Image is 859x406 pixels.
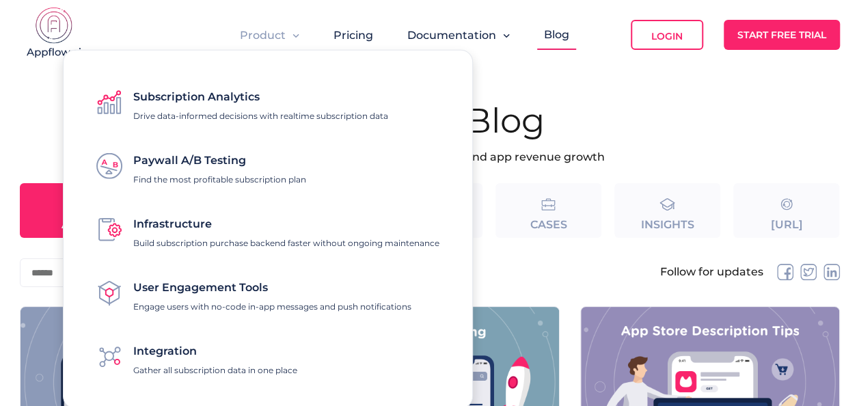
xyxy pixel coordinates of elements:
[133,90,260,103] span: Subscription Analytics
[133,154,246,167] span: Paywall A/B Testing
[133,238,439,248] p: Build subscription purchase backend faster without ongoing maintenance
[407,29,510,42] button: Documentation
[96,152,122,178] img: icon-paywall-a-b-testing
[530,218,567,231] span: Cases
[724,20,840,50] a: Start Free Trial
[20,7,88,62] img: appflow.ai-logo
[96,83,388,121] a: Subscription AnalyticsDrive data-informed decisions with realtime subscription data
[407,29,496,42] span: Documentation
[641,218,694,231] span: Insights
[96,343,122,369] img: icon-integrate-with-other-tools
[333,29,373,42] a: Pricing
[96,280,122,306] img: icon-user-engagement-tools
[62,218,83,231] span: All
[96,147,306,185] a: Paywall A/B TestingFind the most profitable subscription plan
[133,365,297,375] p: Gather all subscription data in one place
[96,338,297,375] a: IntegrationGather all subscription data in one place
[495,183,601,238] button: Cases
[96,211,439,248] a: InfrastructureBuild subscription purchase backend faster without ongoing maintenance
[96,216,122,242] img: icon-subscription-infrastructure
[133,281,268,294] span: User Engagement Tools
[240,29,286,42] span: Product
[660,267,763,278] span: Follow for updates
[133,111,388,121] p: Drive data-informed decisions with realtime subscription data
[240,29,299,42] button: Product
[96,89,122,115] img: icon-subscription-data-graph
[133,174,306,185] p: Find the most profitable subscription plan
[770,218,802,231] span: [URL]
[631,20,703,50] a: Login
[733,183,839,238] button: [URL]
[133,344,197,357] span: Integration
[133,217,212,230] span: Infrastructure
[20,183,126,238] button: All
[614,183,720,238] button: Insights
[544,28,569,41] a: Blog
[133,301,411,312] p: Engage users with no-code in-app messages and push notifications
[96,274,411,312] a: User Engagement ToolsEngage users with no-code in-app messages and push notifications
